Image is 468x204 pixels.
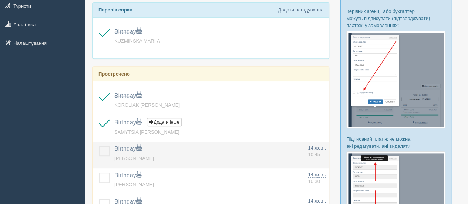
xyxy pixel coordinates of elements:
a: Birthday [114,172,142,178]
a: 14 жовт. 10:30 [308,171,326,185]
a: [PERSON_NAME] [114,182,154,187]
span: 10:45 [308,152,320,157]
a: KOROLIAK [PERSON_NAME] [114,102,180,108]
a: Birthday [114,119,142,126]
b: Прострочено [98,71,130,77]
a: Додати нагадування [278,7,323,13]
p: Керівник агенції або бухгалтер можуть підписувати (підтверджувати) платежі у замовленнях: [346,8,445,29]
a: KUZMINSKA MARIIA [114,38,160,44]
a: 14 жовт. 10:45 [308,145,326,158]
a: Birthday [114,29,142,35]
a: SAMYTSIA [PERSON_NAME] [114,129,179,135]
a: Birthday [114,93,142,99]
button: Додати інше [147,118,181,126]
span: 10:30 [308,178,320,184]
span: 14 жовт. [308,172,326,178]
a: [PERSON_NAME] [114,155,154,161]
p: Підписаний платіж не можна ані редагувати, ані видаляти: [346,136,445,150]
span: 14 жовт. [308,198,326,204]
b: Перелік справ [98,7,132,13]
span: 14 жовт. [308,145,326,151]
a: Birthday [114,146,142,152]
img: %D0%BF%D1%96%D0%B4%D1%82%D0%B2%D0%B5%D1%80%D0%B4%D0%B6%D0%B5%D0%BD%D0%BD%D1%8F-%D0%BE%D0%BF%D0%BB... [346,31,445,128]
